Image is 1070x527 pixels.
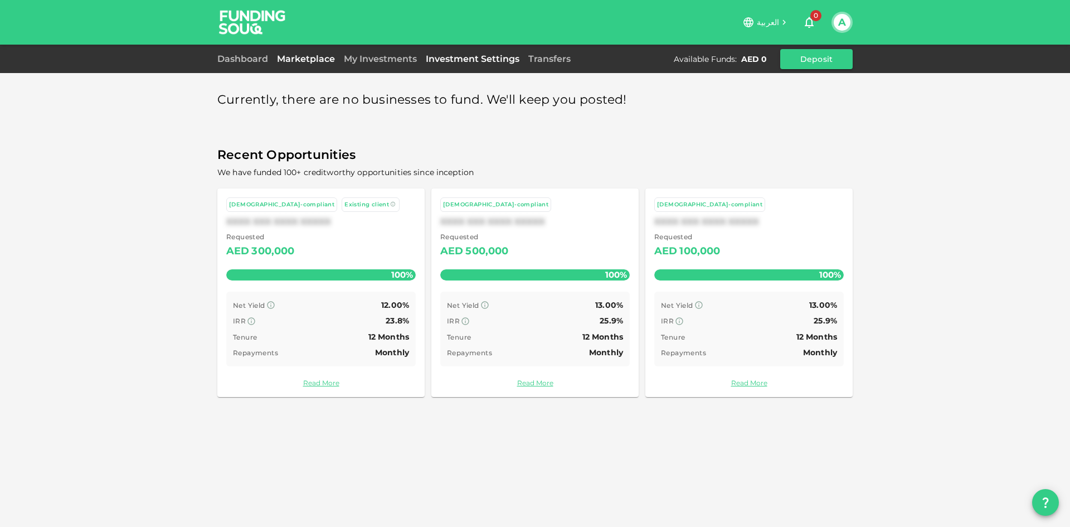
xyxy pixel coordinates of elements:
span: 100% [602,267,630,283]
span: IRR [447,317,460,325]
span: Repayments [447,349,492,357]
span: Requested [226,231,295,243]
button: Deposit [780,49,853,69]
div: AED [226,243,249,260]
a: My Investments [339,54,421,64]
span: Recent Opportunities [217,144,853,166]
a: [DEMOGRAPHIC_DATA]-compliantXXXX XXX XXXX XXXXX Requested AED100,000100% Net Yield 13.00% IRR 25.... [645,188,853,397]
div: AED 0 [741,54,767,65]
span: العربية [757,17,779,27]
span: IRR [661,317,674,325]
span: 12 Months [796,332,837,342]
a: Investment Settings [421,54,524,64]
span: Tenure [661,333,685,341]
span: 0 [810,10,821,21]
button: 0 [798,11,820,33]
div: 300,000 [251,243,294,260]
a: [DEMOGRAPHIC_DATA]-compliant Existing clientXXXX XXX XXXX XXXXX Requested AED300,000100% Net Yiel... [217,188,425,397]
a: Transfers [524,54,575,64]
span: 100% [816,267,844,283]
span: We have funded 100+ creditworthy opportunities since inception [217,167,474,177]
div: 500,000 [465,243,508,260]
span: 12 Months [582,332,623,342]
span: Repayments [661,349,706,357]
button: A [834,14,850,31]
a: [DEMOGRAPHIC_DATA]-compliantXXXX XXX XXXX XXXXX Requested AED500,000100% Net Yield 13.00% IRR 25.... [431,188,639,397]
span: Tenure [233,333,257,341]
div: AED [440,243,463,260]
span: IRR [233,317,246,325]
span: 23.8% [386,316,409,326]
a: Read More [226,378,416,388]
a: Marketplace [273,54,339,64]
div: [DEMOGRAPHIC_DATA]-compliant [657,200,762,210]
span: Existing client [344,201,389,208]
button: question [1032,489,1059,516]
span: Monthly [589,347,623,357]
span: Requested [654,231,721,243]
span: Currently, there are no businesses to fund. We'll keep you posted! [217,89,627,111]
span: Net Yield [233,301,265,310]
span: Requested [440,231,509,243]
div: 100,000 [679,243,720,260]
span: Monthly [375,347,409,357]
div: Available Funds : [674,54,737,65]
div: XXXX XXX XXXX XXXXX [654,216,844,227]
span: 12.00% [381,300,409,310]
span: 12 Months [368,332,409,342]
span: Monthly [803,347,837,357]
span: 13.00% [809,300,837,310]
div: [DEMOGRAPHIC_DATA]-compliant [229,200,334,210]
div: XXXX XXX XXXX XXXXX [226,216,416,227]
span: 25.9% [600,316,623,326]
span: Net Yield [447,301,479,310]
a: Read More [440,378,630,388]
span: Net Yield [661,301,693,310]
span: Tenure [447,333,471,341]
span: Repayments [233,349,278,357]
span: 13.00% [595,300,623,310]
span: 25.9% [814,316,837,326]
div: [DEMOGRAPHIC_DATA]-compliant [443,200,548,210]
a: Dashboard [217,54,273,64]
a: Read More [654,378,844,388]
div: AED [654,243,677,260]
span: 100% [388,267,416,283]
div: XXXX XXX XXXX XXXXX [440,216,630,227]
